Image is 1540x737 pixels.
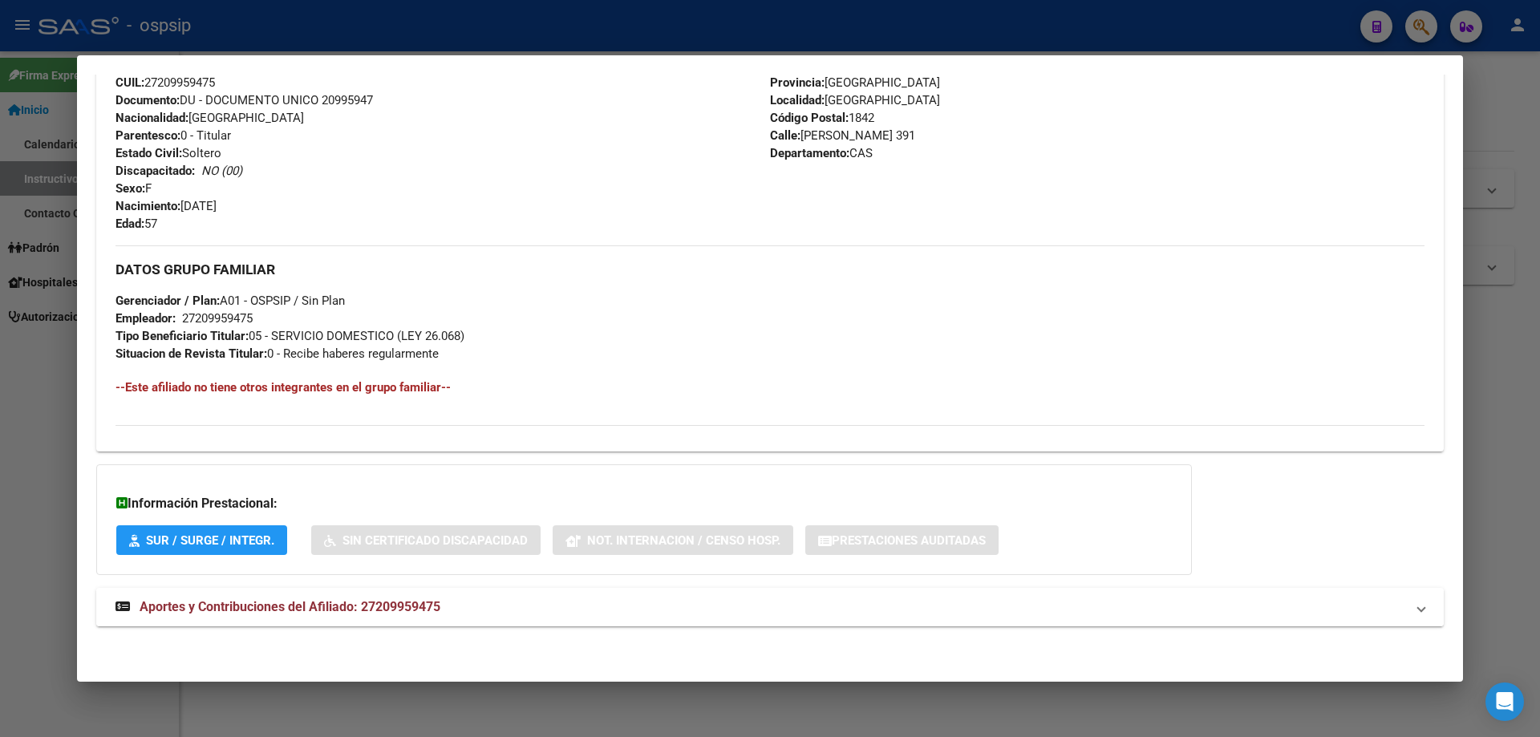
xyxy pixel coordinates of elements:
span: 27209959475 [115,75,215,90]
span: F [115,181,152,196]
strong: Documento: [115,93,180,107]
strong: Calle: [770,128,800,143]
strong: Discapacitado: [115,164,195,178]
strong: Provincia: [770,75,825,90]
strong: Situacion de Revista Titular: [115,346,267,361]
strong: CUIL: [115,75,144,90]
strong: Estado Civil: [115,146,182,160]
button: SUR / SURGE / INTEGR. [116,525,287,555]
div: Open Intercom Messenger [1485,682,1524,721]
strong: Localidad: [770,93,825,107]
span: [DATE] [115,199,217,213]
span: SUR / SURGE / INTEGR. [146,533,274,548]
span: Aportes y Contribuciones del Afiliado: 27209959475 [140,599,440,614]
strong: Gerenciador / Plan: [115,294,220,308]
span: Not. Internacion / Censo Hosp. [587,533,780,548]
strong: Departamento: [770,146,849,160]
span: A01 - OSPSIP / Sin Plan [115,294,345,308]
span: 0 - Titular [115,128,231,143]
span: 0 - Recibe haberes regularmente [115,346,439,361]
span: Soltero [115,146,221,160]
span: DU - DOCUMENTO UNICO 20995947 [115,93,373,107]
div: 27209959475 [182,310,253,327]
span: CAS [770,146,873,160]
strong: Nacimiento: [115,199,180,213]
h4: --Este afiliado no tiene otros integrantes en el grupo familiar-- [115,379,1424,396]
strong: Código Postal: [770,111,849,125]
mat-expansion-panel-header: Aportes y Contribuciones del Afiliado: 27209959475 [96,588,1444,626]
span: 1842 [770,111,874,125]
i: NO (00) [201,164,242,178]
span: Prestaciones Auditadas [832,533,986,548]
strong: Edad: [115,217,144,231]
h3: Información Prestacional: [116,494,1172,513]
span: [GEOGRAPHIC_DATA] [770,93,940,107]
span: 05 - SERVICIO DOMESTICO (LEY 26.068) [115,329,464,343]
button: Not. Internacion / Censo Hosp. [553,525,793,555]
span: 57 [115,217,157,231]
h3: DATOS GRUPO FAMILIAR [115,261,1424,278]
span: Sin Certificado Discapacidad [342,533,528,548]
span: [PERSON_NAME] 391 [770,128,915,143]
strong: Sexo: [115,181,145,196]
strong: Parentesco: [115,128,180,143]
strong: Tipo Beneficiario Titular: [115,329,249,343]
span: [GEOGRAPHIC_DATA] [115,111,304,125]
strong: Nacionalidad: [115,111,188,125]
strong: Empleador: [115,311,176,326]
span: [GEOGRAPHIC_DATA] [770,75,940,90]
button: Prestaciones Auditadas [805,525,999,555]
button: Sin Certificado Discapacidad [311,525,541,555]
